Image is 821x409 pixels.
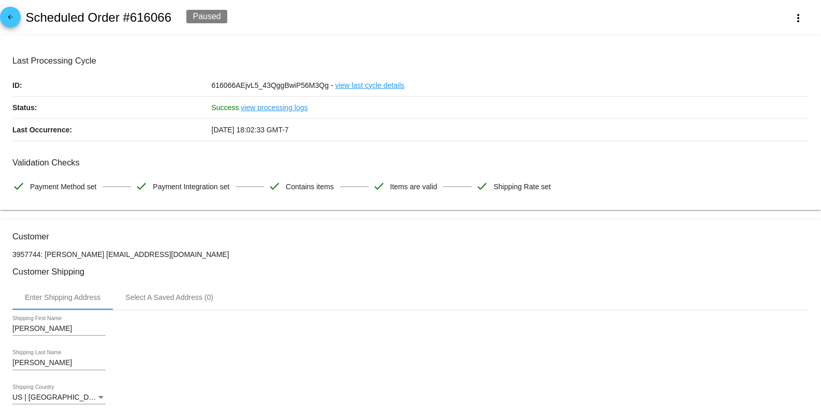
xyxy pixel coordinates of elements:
[12,56,809,66] h3: Last Processing Cycle
[212,126,289,134] span: [DATE] 18:02:33 GMT-7
[12,393,104,401] span: US | [GEOGRAPHIC_DATA]
[25,10,171,25] h2: Scheduled Order #616066
[335,74,404,96] a: view last cycle details
[212,103,239,112] span: Success
[241,97,307,118] a: view processing logs
[125,293,213,301] div: Select A Saved Address (0)
[4,13,17,26] mat-icon: arrow_back
[373,180,385,192] mat-icon: check
[12,393,106,402] mat-select: Shipping Country
[268,180,281,192] mat-icon: check
[153,176,229,198] span: Payment Integration set
[212,81,333,89] span: 616066AEjvL5_43QggBwiP56M3Qg -
[12,325,106,333] input: Shipping First Name
[12,180,25,192] mat-icon: check
[186,10,227,23] div: Paused
[12,232,809,241] h3: Customer
[476,180,488,192] mat-icon: check
[390,176,437,198] span: Items are valid
[25,293,100,301] div: Enter Shipping Address
[12,250,809,259] p: 3957744: [PERSON_NAME] [EMAIL_ADDRESS][DOMAIN_NAME]
[493,176,551,198] span: Shipping Rate set
[286,176,334,198] span: Contains items
[792,12,804,24] mat-icon: more_vert
[30,176,96,198] span: Payment Method set
[135,180,148,192] mat-icon: check
[12,359,106,367] input: Shipping Last Name
[12,119,212,141] p: Last Occurrence:
[12,74,212,96] p: ID:
[12,97,212,118] p: Status:
[12,158,809,168] h3: Validation Checks
[12,267,809,277] h3: Customer Shipping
